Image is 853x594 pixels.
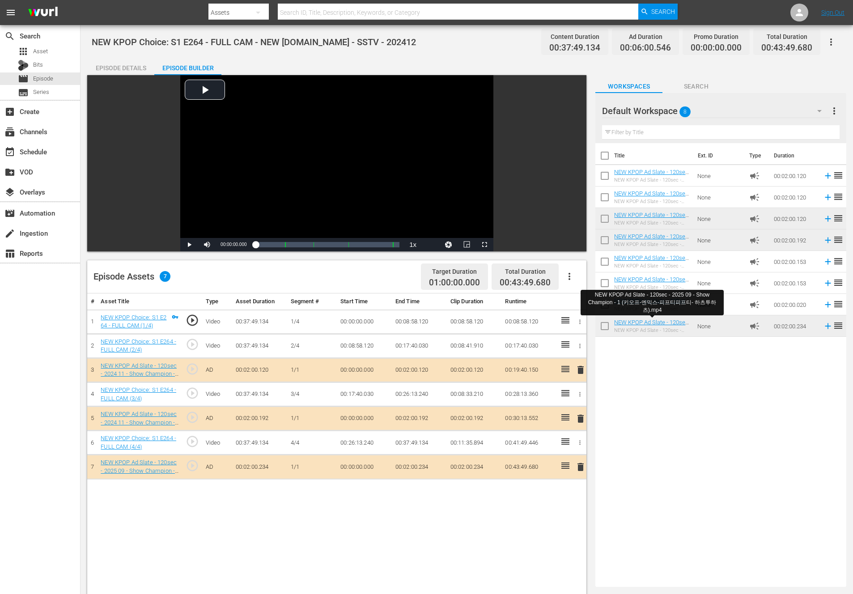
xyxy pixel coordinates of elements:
td: 00:00:00.000 [337,310,392,334]
span: Series [18,87,29,98]
div: Content Duration [549,30,600,43]
button: delete [575,461,586,474]
td: 00:02:00.120 [770,187,819,208]
td: AD [202,407,232,431]
span: Channels [4,127,15,137]
td: 00:02:00.234 [770,315,819,337]
a: NEW KPOP Choice: S1 E264 - FULL CAM (4/4) [101,435,176,450]
td: 3 [87,358,97,382]
td: 00:02:00.120 [770,165,819,187]
span: play_circle_outline [186,459,199,472]
span: Ad [749,192,760,203]
td: None [694,272,746,294]
th: Ext. ID [692,143,744,168]
a: NEW KPOP Ad Slate - 120sec - 2024 11 - Show Champion - 2 [101,411,178,434]
a: NEW KPOP Ad Slate - 120sec - 2024 11 - Show Champion - 2 [614,233,689,253]
span: Asset [33,47,48,56]
span: Ad [749,321,760,331]
button: Fullscreen [475,238,493,251]
span: 01:00:00.000 [429,278,480,288]
td: 00:02:00.153 [770,251,819,272]
td: 00:00:00.000 [337,407,392,431]
span: Ad [749,299,760,310]
span: reorder [833,213,844,224]
a: NEW KPOP Ad Slate - 120sec - 2025 09 - K-contents Voyage - 2 (ENHYPEN - I-DEL - LE SSERAFIM - IVE... [614,255,690,281]
svg: Add to Episode [823,171,833,181]
td: 00:37:49.134 [232,382,287,407]
td: 00:26:13.240 [337,431,392,455]
div: Promo Duration [691,30,742,43]
span: reorder [833,277,844,288]
td: 00:19:40.150 [501,358,556,382]
td: 4/4 [287,431,337,455]
td: 4 [87,382,97,407]
td: 00:08:41.910 [447,334,502,358]
div: Target Duration [429,265,480,278]
span: Create [4,106,15,117]
th: Asset Duration [232,293,287,310]
td: 00:37:49.134 [232,310,287,334]
svg: Add to Episode [823,300,833,310]
th: Clip Duration [447,293,502,310]
div: Episode Details [87,57,154,79]
td: Video [202,382,232,407]
div: Episode Assets [93,271,170,282]
td: 00:37:49.134 [232,334,287,358]
svg: Add to Episode [823,214,833,224]
span: 00:00:00.000 [221,242,246,247]
button: Episode Builder [154,57,221,75]
span: 00:06:00.546 [620,43,671,53]
th: # [87,293,97,310]
span: delete [575,365,586,375]
span: Workspaces [595,81,662,92]
button: Episode Details [87,57,154,75]
a: NEW KPOP Ad Slate - 120sec - 2025 09 - Show Champion - 1 (키오프-엔믹스-피프티피프티- 하츠투하츠).mp4 [101,459,178,491]
td: 1 [87,310,97,334]
a: NEW KPOP Ad Slate - 120sec - 2024 11 - Show Champion - 1 [614,212,689,232]
span: play_circle_outline [186,362,199,376]
td: 7 [87,455,97,479]
a: NEW KPOP Ad Slate - 120sec - 2025 09 - Show Champion - 1 (키오프-엔믹스-피프티피프티- 하츠투하츠).mp4 [614,319,689,348]
span: Ad [749,235,760,246]
span: Ad [749,170,760,181]
td: 00:02:00.153 [770,272,819,294]
img: ans4CAIJ8jUAAAAAAAAAAAAAAAAAAAAAAAAgQb4GAAAAAAAAAAAAAAAAAAAAAAAAJMjXAAAAAAAAAAAAAAAAAAAAAAAAgAT5G... [21,2,64,23]
span: reorder [833,299,844,310]
th: Title [614,143,692,168]
td: 1/1 [287,358,337,382]
button: Picture-in-Picture [458,238,475,251]
button: delete [575,364,586,377]
td: 00:08:58.120 [337,334,392,358]
span: Automation [4,208,15,219]
span: reorder [833,256,844,267]
td: 6 [87,431,97,455]
span: Overlays [4,187,15,198]
td: AD [202,358,232,382]
button: Jump To Time [440,238,458,251]
div: NEW KPOP Ad Slate - 120sec - 2025 09 - K-contents Voyage - 1 (Stray Kids).mp4 [614,284,690,290]
div: NEW KPOP Ad Slate - 120sec - 2025 09 - Show Champion - 1 (키오프-엔믹스-피프티피프티- 하츠투하츠).mp4 [614,327,690,333]
td: 00:08:58.120 [501,310,556,334]
td: 00:02:00.192 [447,407,502,431]
span: Schedule [4,147,15,157]
td: Video [202,334,232,358]
span: 8 [680,102,691,121]
span: 00:43:49.680 [761,43,812,53]
td: None [694,229,746,251]
span: play_circle_outline [186,338,199,351]
a: NEW KPOP Ad Slate - 120sec - 2025 09 - K-contents Voyage - 1 (Stray Kids).mp4 [614,276,690,296]
span: menu [5,7,16,18]
td: 00:11:35.894 [447,431,502,455]
span: Ad [749,256,760,267]
span: Episode [18,73,29,84]
th: End Time [392,293,447,310]
span: Series [33,88,49,97]
td: None [694,208,746,229]
svg: Add to Episode [823,278,833,288]
span: reorder [833,191,844,202]
td: 00:02:00.120 [447,358,502,382]
td: None [694,165,746,187]
div: NEW KPOP Ad Slate - 120sec - 2024 11 - Show Champion - 1 [614,220,690,226]
button: Search [638,4,678,20]
td: 2 [87,334,97,358]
